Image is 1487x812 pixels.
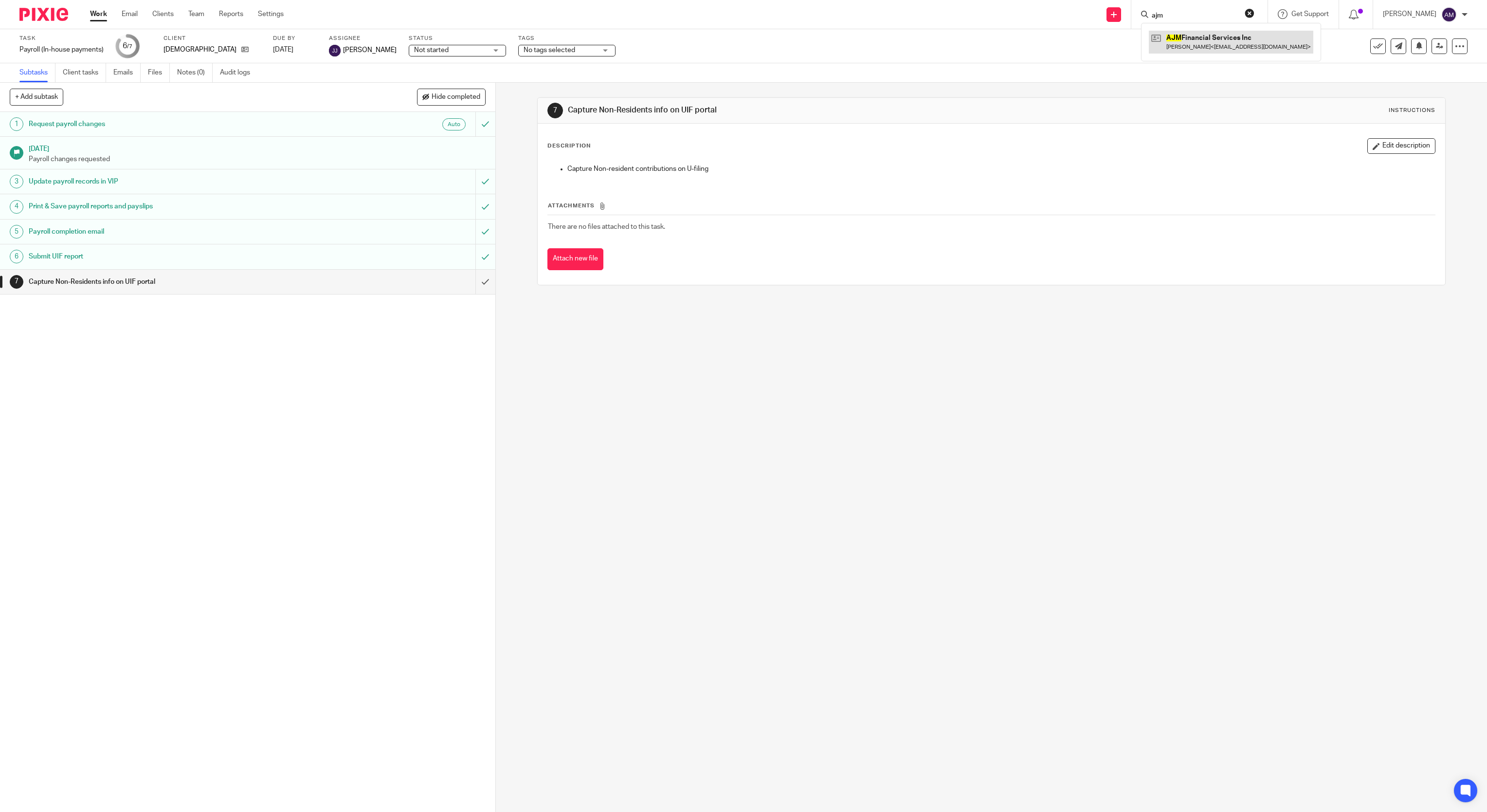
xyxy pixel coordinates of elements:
[432,93,480,101] span: Hide completed
[152,9,174,19] a: Clients
[10,275,23,289] div: 7
[343,45,397,55] span: [PERSON_NAME]
[219,9,243,19] a: Reports
[10,250,23,263] div: 6
[122,9,138,19] a: Email
[19,45,104,55] div: Payroll (In-house payments)
[1389,107,1435,114] div: Instructions
[1441,7,1457,22] img: svg%3E
[29,154,486,164] p: Payroll changes requested
[548,203,595,208] span: Attachments
[1291,11,1329,18] span: Get Support
[19,63,55,82] a: Subtasks
[1151,12,1238,20] input: Search
[10,89,63,105] button: + Add subtask
[10,225,23,239] div: 5
[29,224,320,239] h1: Payroll completion email
[417,89,486,105] button: Hide completed
[127,44,132,49] small: /7
[163,35,261,42] label: Client
[568,105,1012,115] h1: Capture Non-Residents info on UIF portal
[163,45,236,55] p: [DEMOGRAPHIC_DATA]
[524,47,575,54] span: No tags selected
[414,47,449,54] span: Not started
[113,63,141,82] a: Emails
[1383,9,1436,19] p: [PERSON_NAME]
[10,175,23,188] div: 3
[148,63,170,82] a: Files
[273,35,317,42] label: Due by
[1367,138,1435,154] button: Edit description
[547,248,603,270] button: Attach new file
[90,9,107,19] a: Work
[123,40,132,52] div: 6
[1245,8,1254,18] button: Clear
[29,199,320,214] h1: Print & Save payroll reports and payslips
[567,164,1435,174] p: Capture Non-resident contributions on U-filing
[29,275,320,289] h1: Capture Non-Residents info on UIF portal
[29,174,320,189] h1: Update payroll records in VIP
[442,118,466,130] div: Auto
[409,35,506,42] label: Status
[258,9,284,19] a: Settings
[29,142,486,154] h1: [DATE]
[518,35,616,42] label: Tags
[548,223,665,230] span: There are no files attached to this task.
[188,9,204,19] a: Team
[273,46,293,53] span: [DATE]
[329,45,341,56] img: svg%3E
[19,8,68,21] img: Pixie
[10,117,23,131] div: 1
[220,63,257,82] a: Audit logs
[547,103,563,118] div: 7
[177,63,213,82] a: Notes (0)
[19,35,104,42] label: Task
[547,142,591,150] p: Description
[29,117,320,131] h1: Request payroll changes
[29,249,320,264] h1: Submit UIF report
[10,200,23,214] div: 4
[63,63,106,82] a: Client tasks
[329,35,397,42] label: Assignee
